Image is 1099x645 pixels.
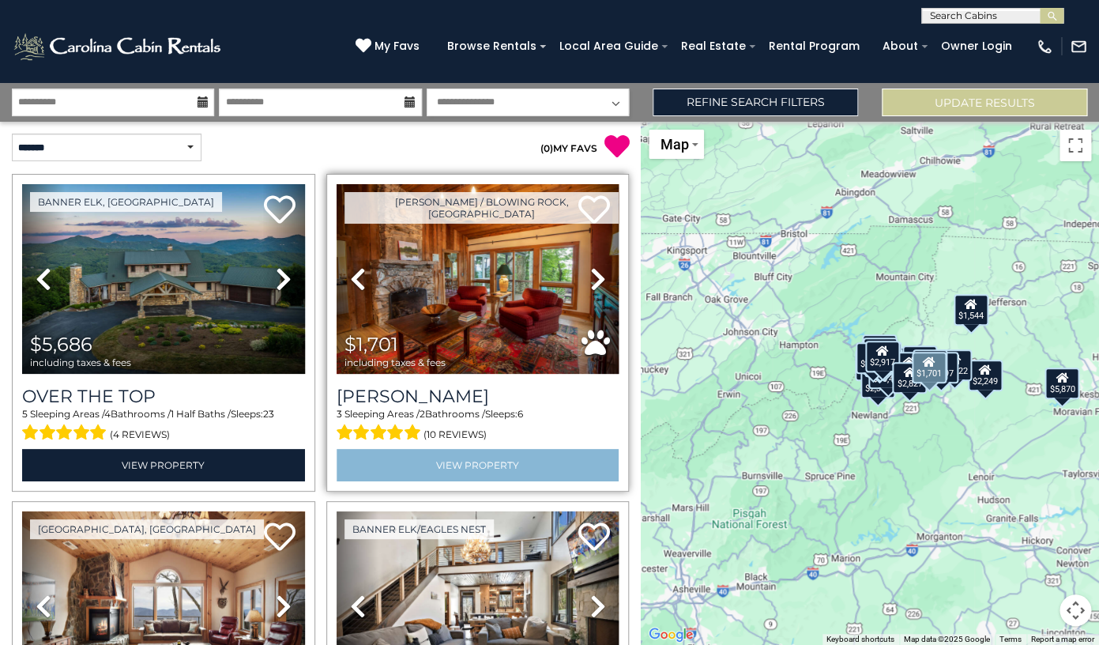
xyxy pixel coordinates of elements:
div: $2,917 [865,341,900,372]
span: 6 [518,408,523,420]
span: (4 reviews) [110,424,170,445]
button: Toggle fullscreen view [1059,130,1091,161]
a: Browse Rentals [439,34,544,58]
span: including taxes & fees [344,357,446,368]
div: Sleeping Areas / Bathrooms / Sleeps: [337,407,619,445]
a: View Property [22,449,305,481]
a: Add to favorites [264,521,295,555]
a: Add to favorites [264,194,295,228]
a: (0)MY FAVS [540,142,597,154]
span: including taxes & fees [30,357,131,368]
img: White-1-2.png [12,31,225,62]
a: Owner Login [933,34,1020,58]
div: $1,701 [912,352,947,383]
span: 1 Half Baths / [171,408,231,420]
button: Update Results [882,89,1087,116]
h3: Azalea Hill [337,386,619,407]
img: Google [645,624,697,645]
span: (10 reviews) [423,424,487,445]
a: [PERSON_NAME] [337,386,619,407]
a: Local Area Guide [551,34,666,58]
div: $2,249 [968,360,1003,391]
span: 0 [543,142,549,154]
div: $2,827 [893,362,928,394]
span: 2 [420,408,425,420]
span: Map [660,136,688,153]
div: $1,236 [862,334,897,366]
span: Map data ©2025 Google [904,635,990,643]
img: thumbnail_163277858.jpeg [337,184,619,374]
button: Change map style [649,130,704,159]
div: $1,122 [938,349,973,381]
div: Sleeping Areas / Bathrooms / Sleeps: [22,407,305,445]
a: Open this area in Google Maps (opens a new window) [645,624,697,645]
a: Add to favorites [578,521,609,555]
a: View Property [337,449,619,481]
a: Over The Top [22,386,305,407]
div: $1,544 [954,294,988,326]
span: ( ) [540,142,552,154]
img: thumbnail_167153549.jpeg [22,184,305,374]
span: $5,686 [30,333,92,356]
a: About [875,34,926,58]
div: $1,920 [892,352,927,383]
a: Real Estate [673,34,754,58]
span: My Favs [374,38,420,55]
span: 4 [104,408,111,420]
img: phone-regular-white.png [1036,38,1053,55]
div: $5,870 [1045,368,1080,399]
a: Refine Search Filters [653,89,858,116]
div: $4,097 [902,345,937,377]
span: 23 [263,408,274,420]
button: Keyboard shortcuts [826,634,894,645]
div: $1,831 [913,349,947,381]
a: Banner Elk, [GEOGRAPHIC_DATA] [30,192,222,212]
a: Report a map error [1031,635,1094,643]
a: My Favs [356,38,423,55]
span: $1,701 [344,333,398,356]
a: [GEOGRAPHIC_DATA], [GEOGRAPHIC_DATA] [30,519,264,539]
div: $2,346 [860,367,895,398]
span: 3 [337,408,342,420]
a: Terms (opens in new tab) [999,635,1022,643]
button: Map camera controls [1059,594,1091,626]
div: $2,851 [863,338,898,369]
a: Rental Program [761,34,868,58]
div: $2,814 [856,342,890,374]
a: [PERSON_NAME] / Blowing Rock, [GEOGRAPHIC_DATA] [344,192,619,224]
img: mail-regular-white.png [1070,38,1087,55]
a: Banner Elk/Eagles Nest [344,519,494,539]
span: 5 [22,408,28,420]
